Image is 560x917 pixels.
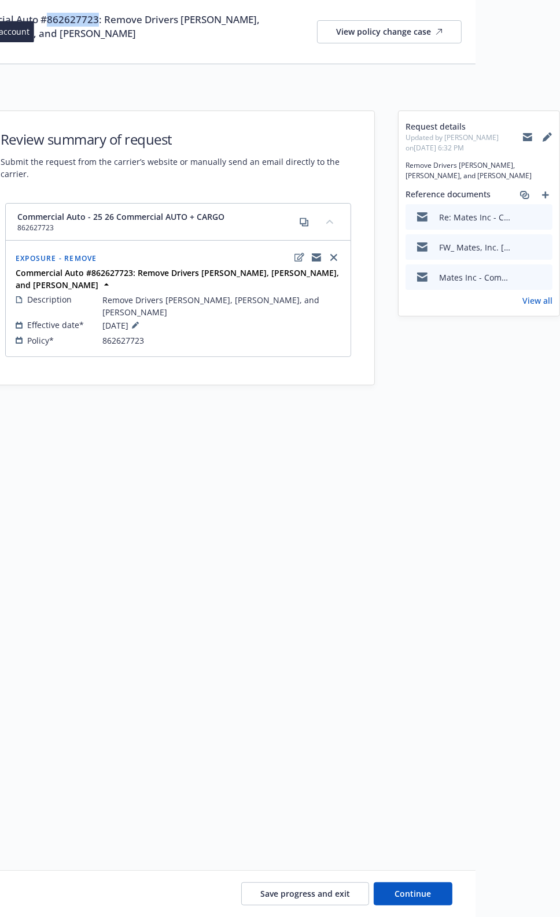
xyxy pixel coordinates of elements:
[317,20,462,43] a: View policy change case
[395,888,432,899] span: Continue
[327,251,341,264] a: close
[17,223,224,233] span: 862627723
[310,251,323,264] a: copyLogging
[17,211,224,223] span: Commercial Auto - 25 26 Commercial AUTO + CARGO
[519,271,528,283] button: download file
[27,293,72,305] span: Description
[260,888,350,899] span: Save progress and exit
[374,882,452,905] button: Continue
[439,241,514,253] div: FW_ Mates, Inc. [DATE] Renewal.eml
[292,251,306,264] a: edit
[539,188,552,202] a: add
[1,130,356,149] h1: Review summary of request
[519,241,528,253] button: download file
[406,160,552,181] span: Remove Drivers [PERSON_NAME], [PERSON_NAME], and [PERSON_NAME]
[102,294,341,318] span: Remove Drivers [PERSON_NAME], [PERSON_NAME], and [PERSON_NAME]
[102,334,144,347] span: 862627723
[406,120,522,132] span: Request details
[439,211,514,223] div: Re: Mates Inc - Commercial Auto #862627723: Remove Drivers [PERSON_NAME], [PERSON_NAME], and [PER...
[518,188,532,202] a: associate
[537,241,548,253] button: preview file
[406,132,522,153] span: Updated by [PERSON_NAME] on [DATE] 6:32 PM
[27,319,84,331] span: Effective date*
[16,267,339,290] strong: Commercial Auto #862627723: Remove Drivers [PERSON_NAME], [PERSON_NAME], and [PERSON_NAME]
[241,882,369,905] button: Save progress and exit
[320,212,339,231] button: collapse content
[439,271,514,283] div: Mates Inc - Commercial Auto #862627723: Remove Drivers [PERSON_NAME], [PERSON_NAME], and [PERSON_...
[27,334,54,347] span: Policy*
[519,211,528,223] button: download file
[1,156,356,180] span: Submit the request from the carrier’s website or manually send an email directly to the carrier.
[16,253,97,263] span: Exposure - Remove
[6,204,351,241] div: Commercial Auto - 25 26 Commercial AUTO + CARGO862627723copycollapse content
[102,318,142,332] span: [DATE]
[522,294,552,307] a: View all
[297,215,311,229] a: copy
[406,188,491,202] span: Reference documents
[537,211,548,223] button: preview file
[336,21,443,43] div: View policy change case
[537,271,548,283] button: preview file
